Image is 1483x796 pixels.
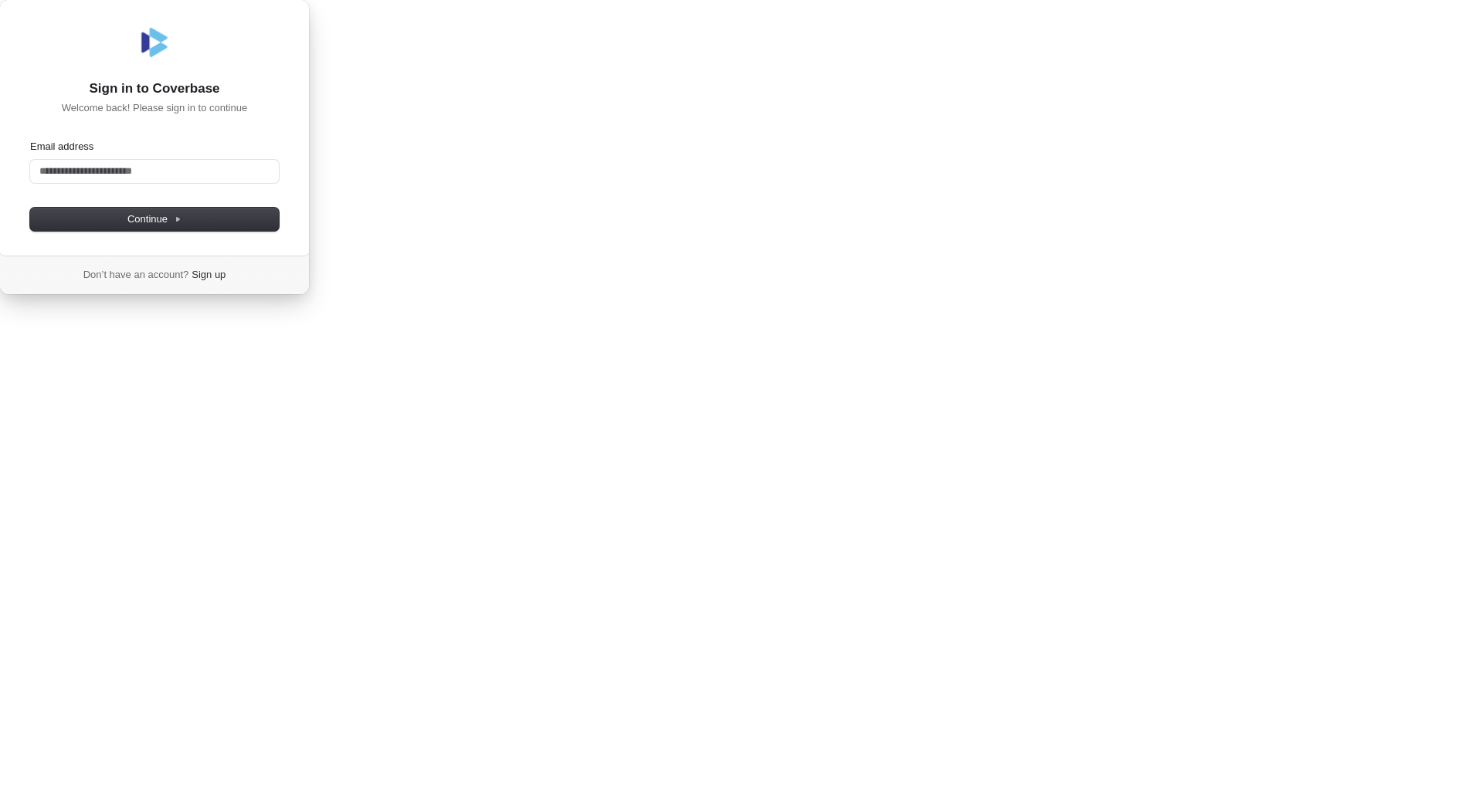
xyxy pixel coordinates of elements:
button: Continue [30,208,279,231]
a: Sign up [192,268,226,282]
label: Email address [30,140,93,154]
span: Continue [127,212,182,226]
img: Coverbase [136,24,173,61]
h1: Sign in to Coverbase [30,80,279,98]
p: Welcome back! Please sign in to continue [30,101,279,115]
span: Don’t have an account? [83,268,189,282]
